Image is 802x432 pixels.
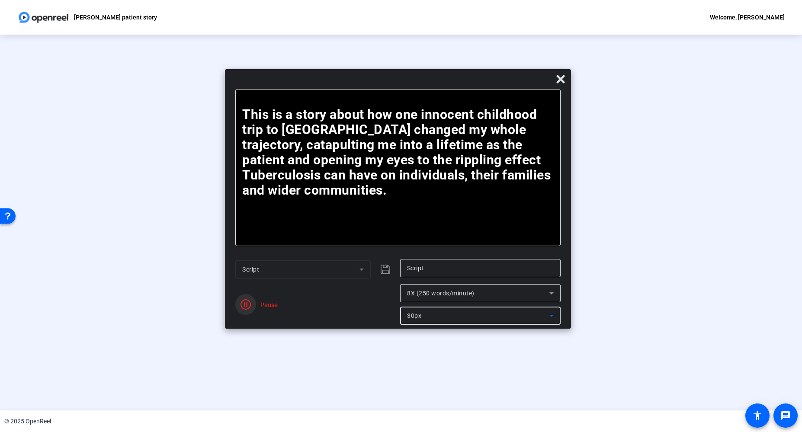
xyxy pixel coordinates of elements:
[407,290,475,297] span: 8X (250 words/minute)
[710,12,785,22] div: Welcome, [PERSON_NAME]
[242,46,543,91] strong: I’m delighted to be given the opportunity to share my full story with you all on day four of the ...
[407,312,421,319] span: 30px
[752,410,763,421] mat-icon: accessibility
[4,417,51,426] div: © 2025 OpenReel
[256,300,278,309] div: Pause
[17,9,70,26] img: OpenReel logo
[407,263,554,273] input: Title
[74,12,157,22] p: [PERSON_NAME] patient story
[780,410,791,421] mat-icon: message
[242,107,554,198] strong: This is a story about how one innocent childhood trip to [GEOGRAPHIC_DATA] changed my whole traje...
